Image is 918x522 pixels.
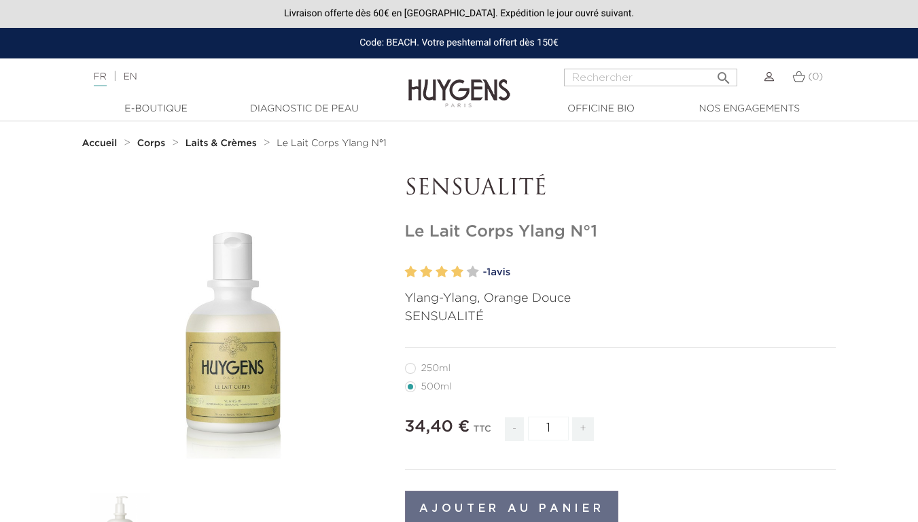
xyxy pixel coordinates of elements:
[88,102,224,116] a: E-Boutique
[451,262,463,282] label: 4
[137,139,166,148] strong: Corps
[405,419,470,435] span: 34,40 €
[808,72,823,82] span: (0)
[186,139,257,148] strong: Laits & Crèmes
[483,262,836,283] a: -1avis
[564,69,737,86] input: Rechercher
[236,102,372,116] a: Diagnostic de peau
[123,72,137,82] a: EN
[408,57,510,109] img: Huygens
[420,262,432,282] label: 2
[405,381,468,392] label: 500ml
[487,267,491,277] span: 1
[716,66,732,82] i: 
[87,69,372,85] div: |
[474,415,491,451] div: TTC
[405,308,836,326] p: SENSUALITÉ
[682,102,817,116] a: Nos engagements
[94,72,107,86] a: FR
[711,65,736,83] button: 
[467,262,479,282] label: 5
[186,138,260,149] a: Laits & Crèmes
[277,138,387,149] a: Le Lait Corps Ylang N°1
[572,417,594,441] span: +
[533,102,669,116] a: Officine Bio
[405,363,467,374] label: 250ml
[405,176,836,202] p: SENSUALITÉ
[82,138,120,149] a: Accueil
[405,262,417,282] label: 1
[405,222,836,242] h1: Le Lait Corps Ylang N°1
[436,262,448,282] label: 3
[277,139,387,148] span: Le Lait Corps Ylang N°1
[528,417,569,440] input: Quantité
[405,290,836,308] p: Ylang-Ylang, Orange Douce
[82,139,118,148] strong: Accueil
[137,138,169,149] a: Corps
[505,417,524,441] span: -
